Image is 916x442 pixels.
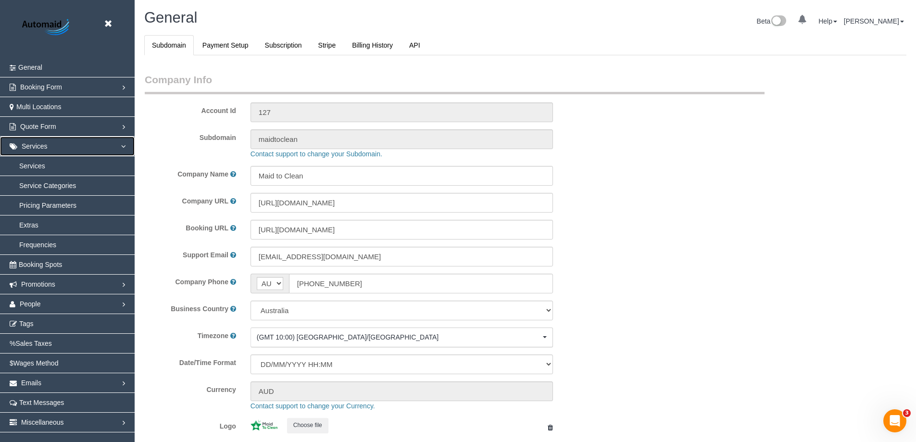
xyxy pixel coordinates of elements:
[144,9,197,26] span: General
[198,331,228,341] label: Timezone
[177,169,228,179] label: Company Name
[20,300,41,308] span: People
[818,17,837,25] a: Help
[402,35,428,55] a: API
[176,277,228,287] label: Company Phone
[144,35,194,55] a: Subdomain
[182,196,228,206] label: Company URL
[757,17,787,25] a: Beta
[138,418,243,431] label: Logo
[186,223,228,233] label: Booking URL
[287,418,328,433] button: Choose file
[903,409,911,417] span: 3
[243,401,878,411] div: Contact support to change your Currency.
[21,418,64,426] span: Miscellaneous
[195,35,256,55] a: Payment Setup
[138,129,243,142] label: Subdomain
[138,354,243,367] label: Date/Time Format
[17,17,77,38] img: Automaid Logo
[311,35,344,55] a: Stripe
[138,381,243,394] label: Currency
[770,15,786,28] img: New interface
[20,83,62,91] span: Booking Form
[22,142,48,150] span: Services
[19,261,62,268] span: Booking Spots
[257,35,310,55] a: Subscription
[13,359,59,367] span: Wages Method
[145,73,765,94] legend: Company Info
[257,332,541,342] span: (GMT 10:00) [GEOGRAPHIC_DATA]/[GEOGRAPHIC_DATA]
[171,304,228,314] label: Business Country
[20,123,56,130] span: Quote Form
[883,409,906,432] iframe: Intercom live chat
[251,328,553,347] ol: Choose Timezone
[21,379,41,387] span: Emails
[19,399,64,406] span: Text Messages
[19,320,34,328] span: Tags
[844,17,904,25] a: [PERSON_NAME]
[18,63,42,71] span: General
[16,103,61,111] span: Multi Locations
[344,35,401,55] a: Billing History
[15,340,51,347] span: Sales Taxes
[289,274,553,293] input: Phone
[138,102,243,115] label: Account Id
[183,250,228,260] label: Support Email
[21,280,55,288] span: Promotions
[251,328,553,347] button: (GMT 10:00) [GEOGRAPHIC_DATA]/[GEOGRAPHIC_DATA]
[243,149,878,159] div: Contact support to change your Subdomain.
[251,420,277,430] img: 367b4035868b057e955216826a9f17c862141b21.jpeg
